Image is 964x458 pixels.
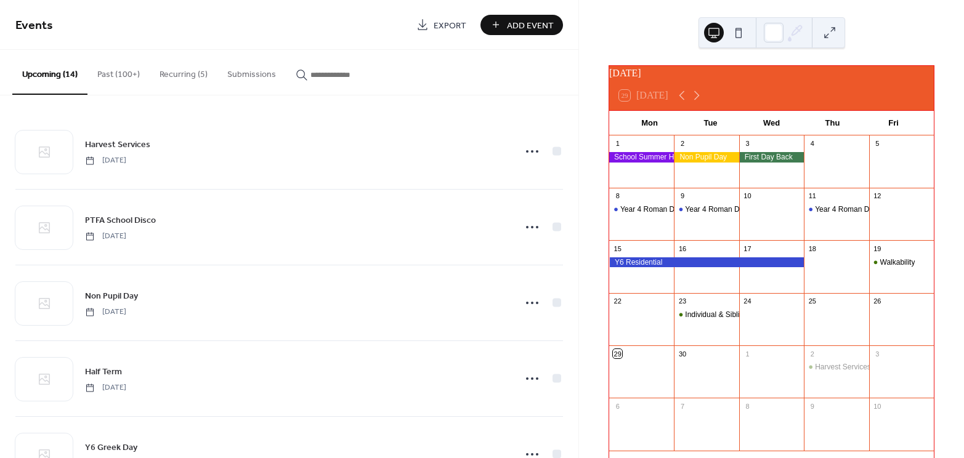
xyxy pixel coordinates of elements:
div: Fri [863,111,924,135]
button: Upcoming (14) [12,50,87,95]
div: 30 [678,349,687,358]
div: 26 [873,297,882,306]
a: Harvest Services [85,137,150,151]
div: 11 [808,191,817,201]
div: Individual & Sibling Photographs [685,310,792,320]
div: 1 [613,139,622,148]
span: Non Pupil Day [85,290,138,303]
div: 5 [873,139,882,148]
div: School Summer Holidays [609,152,674,163]
div: Individual & Sibling Photographs [674,310,739,320]
div: Harvest Services [804,362,869,372]
div: Year 4 Roman Day - Maple Class [674,204,739,215]
div: Thu [802,111,863,135]
div: Year 4 Roman Day - Hazel Class [609,204,674,215]
div: Wed [741,111,802,135]
div: 3 [873,349,882,358]
div: 22 [613,297,622,306]
div: 4 [808,139,817,148]
div: Year 4 Roman Day - [PERSON_NAME] Class [620,204,771,215]
div: Y6 Residential [609,257,804,268]
span: [DATE] [85,155,126,166]
button: Recurring (5) [150,50,217,94]
button: Past (100+) [87,50,150,94]
div: 10 [743,191,752,201]
div: 6 [613,401,622,411]
div: 16 [678,244,687,253]
div: 2 [808,349,817,358]
span: PTFA School Disco [85,214,156,227]
span: [DATE] [85,382,126,393]
span: Half Term [85,366,122,379]
a: PTFA School Disco [85,213,156,227]
div: 23 [678,297,687,306]
a: Export [407,15,476,35]
span: Harvest Services [85,139,150,151]
div: 19 [873,244,882,253]
div: Tue [680,111,741,135]
span: [DATE] [85,307,126,318]
a: Half Term [85,364,122,379]
div: 25 [808,297,817,306]
div: 29 [613,349,622,358]
div: 24 [743,297,752,306]
div: Mon [619,111,680,135]
div: 7 [678,401,687,411]
div: 2 [678,139,687,148]
span: Export [434,19,466,32]
div: Year 4 Roman Day - Maple Class [685,204,795,215]
div: Non Pupil Day [674,152,739,163]
div: Walkability [880,257,915,268]
div: 8 [743,401,752,411]
button: Add Event [480,15,563,35]
div: Harvest Services [815,362,871,372]
div: 9 [808,401,817,411]
a: Non Pupil Day [85,289,138,303]
div: [DATE] [609,66,934,81]
button: Submissions [217,50,286,94]
div: 3 [743,139,752,148]
span: Y6 Greek Day [85,441,137,454]
div: 18 [808,244,817,253]
div: 8 [613,191,622,201]
div: Walkability [869,257,934,268]
div: Year 4 Roman Day - Oak Class [815,204,918,215]
div: 15 [613,244,622,253]
div: 17 [743,244,752,253]
div: Year 4 Roman Day - Oak Class [804,204,869,215]
span: Add Event [507,19,554,32]
span: Events [15,14,53,38]
div: 10 [873,401,882,411]
div: 9 [678,191,687,201]
div: 12 [873,191,882,201]
div: 1 [743,349,752,358]
div: First Day Back [739,152,804,163]
span: [DATE] [85,231,126,242]
a: Y6 Greek Day [85,440,137,454]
